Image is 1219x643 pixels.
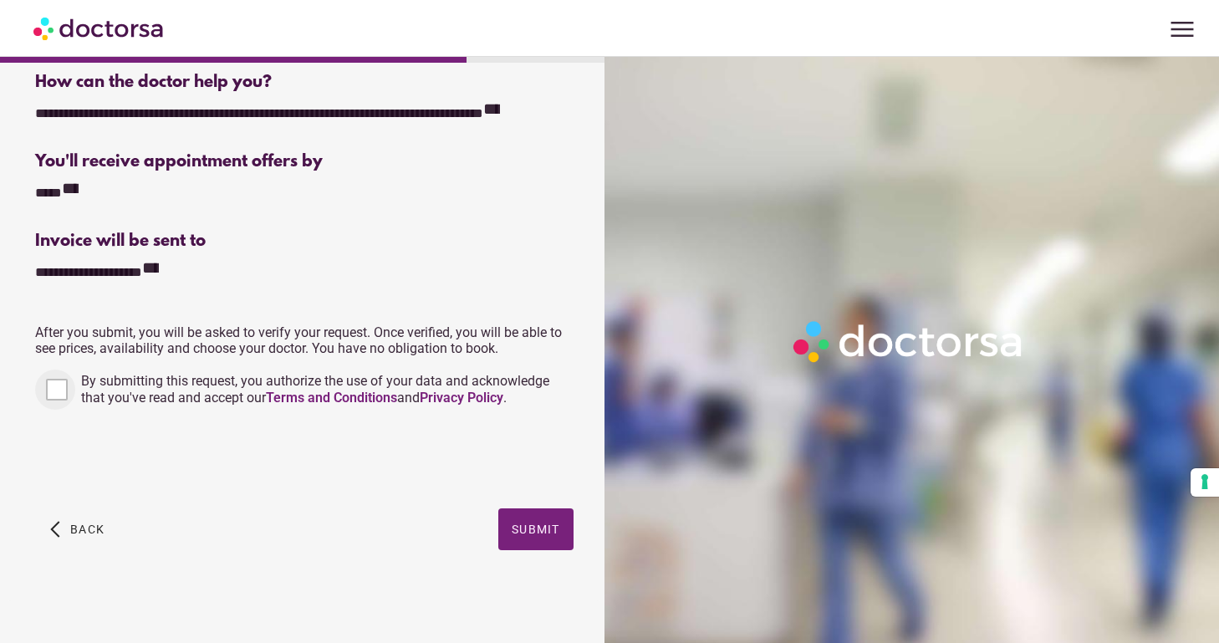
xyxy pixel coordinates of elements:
span: menu [1166,13,1198,45]
button: Your consent preferences for tracking technologies [1191,468,1219,497]
img: Logo-Doctorsa-trans-White-partial-flat.png [787,314,1031,369]
a: Privacy Policy [420,390,503,406]
button: arrow_back_ios Back [43,508,111,550]
div: Invoice will be sent to [35,232,573,251]
span: By submitting this request, you authorize the use of your data and acknowledge that you've read a... [81,373,549,406]
div: You'll receive appointment offers by [35,152,573,171]
span: Submit [512,523,560,536]
span: Back [70,523,105,536]
a: Terms and Conditions [266,390,397,406]
button: Submit [498,508,574,550]
p: After you submit, you will be asked to verify your request. Once verified, you will be able to se... [35,324,573,356]
div: How can the doctor help you? [35,73,573,92]
iframe: reCAPTCHA [35,426,289,492]
img: Doctorsa.com [33,9,166,47]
